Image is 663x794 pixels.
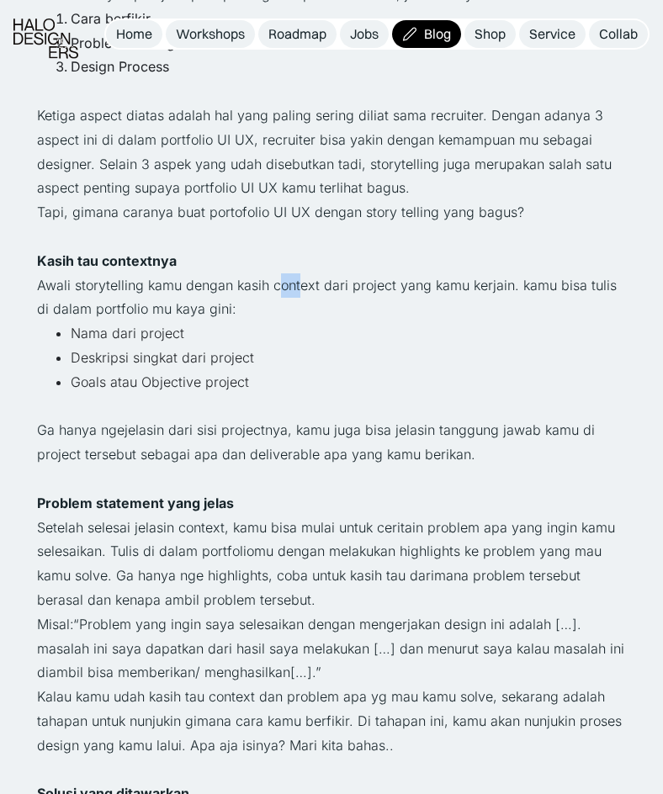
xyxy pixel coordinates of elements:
[71,7,626,31] li: Cara berfikir
[37,758,626,782] p: ‍
[268,25,326,43] div: Roadmap
[464,20,516,48] a: Shop
[37,467,626,491] p: ‍
[529,25,575,43] div: Service
[37,103,626,200] p: Ketiga aspect diatas adalah hal yang paling sering diliat sama recruiter. Dengan adanya 3 aspect ...
[37,200,626,225] p: Tapi, gimana caranya buat portofolio UI UX dengan story telling yang bagus?
[37,394,626,419] p: ‍
[519,20,586,48] a: Service
[106,20,162,48] a: Home
[71,321,626,346] li: Nama dari project
[475,25,506,43] div: Shop
[166,20,255,48] a: Workshops
[589,20,648,48] a: Collab
[71,370,626,394] li: Goals atau Objective project
[37,79,626,103] p: ‍
[340,20,389,48] a: Jobs
[116,25,152,43] div: Home
[37,273,626,322] p: Awali storytelling kamu dengan kasih context dari project yang kamu kerjain. kamu bisa tulis di d...
[37,612,626,685] p: Misal:“Problem yang ingin saya selesaikan dengan mengerjakan design ini adalah […]. masalah ini s...
[37,225,626,249] p: ‍
[71,346,626,370] li: Deskripsi singkat dari project
[37,418,626,467] p: Ga hanya ngejelasin dari sisi projectnya, kamu juga bisa jelasin tanggung jawab kamu di project t...
[392,20,461,48] a: Blog
[37,495,234,511] strong: Problem statement yang jelas
[37,685,626,757] p: Kalau kamu udah kasih tau context dan problem apa yg mau kamu solve, sekarang adalah tahapan untu...
[71,55,626,79] li: Design Process
[176,25,245,43] div: Workshops
[37,252,177,269] strong: Kasih tau contextnya
[424,25,451,43] div: Blog
[599,25,638,43] div: Collab
[37,516,626,612] p: Setelah selesai jelasin context, kamu bisa mulai untuk ceritain problem apa yang ingin kamu seles...
[350,25,379,43] div: Jobs
[258,20,337,48] a: Roadmap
